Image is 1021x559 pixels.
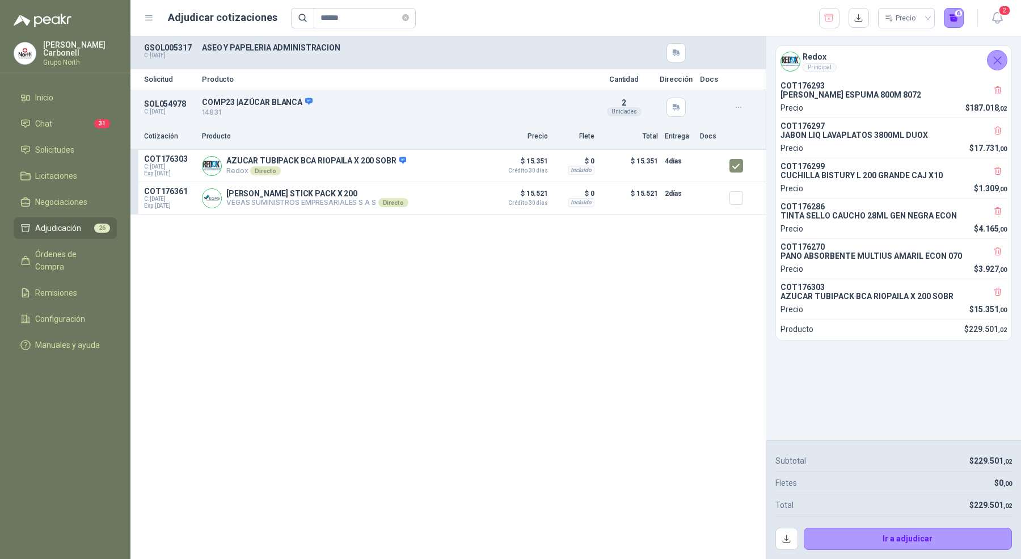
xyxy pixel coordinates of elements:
p: Dirección [659,75,693,83]
span: ,00 [998,266,1007,274]
p: 14831 [202,107,589,118]
p: $ 0 [555,154,594,168]
div: Unidades [607,107,642,116]
p: 2 días [665,187,693,200]
div: Principal [803,63,837,72]
span: Crédito 30 días [491,200,548,206]
p: COT176299 [780,162,1007,171]
span: Exp: [DATE] [144,170,195,177]
span: 31 [94,119,110,128]
button: 6 [944,8,964,28]
a: Licitaciones [14,165,117,187]
p: Cotización [144,131,195,142]
button: 2 [987,8,1007,28]
p: $ [969,499,1012,511]
div: Precio [885,10,918,27]
p: Precio [491,131,548,142]
span: ,00 [998,186,1007,193]
p: $ [965,102,1007,114]
button: Ir a adjudicar [804,528,1012,550]
p: Producto [202,75,589,83]
p: 4 días [665,154,693,168]
p: Precio [780,303,803,316]
p: COT176286 [780,202,1007,211]
span: Solicitudes [35,144,74,156]
span: ,00 [1003,480,1012,487]
p: $ 15.351 [601,154,658,177]
div: Company LogoRedoxPrincipal [776,46,1011,77]
img: Company Logo [202,189,221,208]
p: Precio [780,142,803,154]
p: COT176303 [144,154,195,163]
p: Precio [780,182,803,195]
p: COT176270 [780,242,1007,251]
span: 4.165 [978,224,1007,233]
span: Remisiones [35,287,77,299]
p: $ 15.351 [491,154,548,174]
span: 17.731 [974,144,1007,153]
p: Solicitud [144,75,195,83]
p: $ [974,263,1007,275]
p: SOL054978 [144,99,195,108]
p: COT176297 [780,121,1007,131]
p: COMP23 | AZÚCAR BLANCA [202,97,589,107]
span: Inicio [35,91,53,104]
span: 0 [999,478,1012,487]
p: Total [601,131,658,142]
p: Entrega [665,131,693,142]
p: PANO ABSORBENTE MULTIUS AMARIL ECON 070 [780,251,1007,260]
p: $ [964,323,1007,335]
img: Company Logo [202,157,221,175]
span: ,00 [998,145,1007,153]
span: ,02 [1003,458,1012,465]
p: $ 15.521 [491,187,548,206]
p: GSOL005317 [144,43,195,52]
a: Adjudicación26 [14,217,117,239]
span: C: [DATE] [144,163,195,170]
span: ,02 [1003,502,1012,510]
p: $ [969,142,1007,154]
p: COT176303 [780,283,1007,292]
p: $ 0 [555,187,594,200]
p: ASEO Y PAPELERIA ADMINISTRACION [202,43,589,52]
span: 1.309 [978,184,1007,193]
span: 26 [94,224,110,233]
p: [PERSON_NAME] ESPUMA 800M 8072 [780,90,1007,99]
span: Exp: [DATE] [144,203,195,209]
span: ,02 [998,105,1007,112]
p: VEGAS SUMINISTROS EMPRESARIALES S A S [226,198,408,207]
p: Producto [780,323,813,335]
span: Licitaciones [35,170,77,182]
p: Precio [780,222,803,235]
p: $ [974,182,1007,195]
span: C: [DATE] [144,196,195,203]
p: Fletes [775,477,797,489]
a: Solicitudes [14,139,117,161]
span: Chat [35,117,52,130]
p: $ [969,303,1007,316]
div: Directo [378,198,408,207]
p: $ [974,222,1007,235]
p: C: [DATE] [144,52,195,59]
a: Inicio [14,87,117,108]
span: 2 [622,98,626,107]
span: 2 [998,5,1011,16]
span: Configuración [35,313,85,325]
a: Remisiones [14,282,117,304]
span: 229.501 [974,456,1012,465]
h1: Adjudicar cotizaciones [168,10,277,26]
span: Órdenes de Compra [35,248,106,273]
p: Grupo North [43,59,117,66]
div: Incluido [568,198,594,207]
a: Manuales y ayuda [14,334,117,356]
p: AZUCAR TUBIPACK BCA RIOPAILA X 200 SOBR [780,292,1007,301]
span: ,00 [998,226,1007,233]
p: [PERSON_NAME] Carbonell [43,41,117,57]
img: Company Logo [14,43,36,64]
span: close-circle [402,12,409,23]
img: Company Logo [781,52,800,71]
div: Incluido [568,166,594,175]
p: Precio [780,102,803,114]
button: Cerrar [987,50,1007,70]
div: Directo [250,166,280,175]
